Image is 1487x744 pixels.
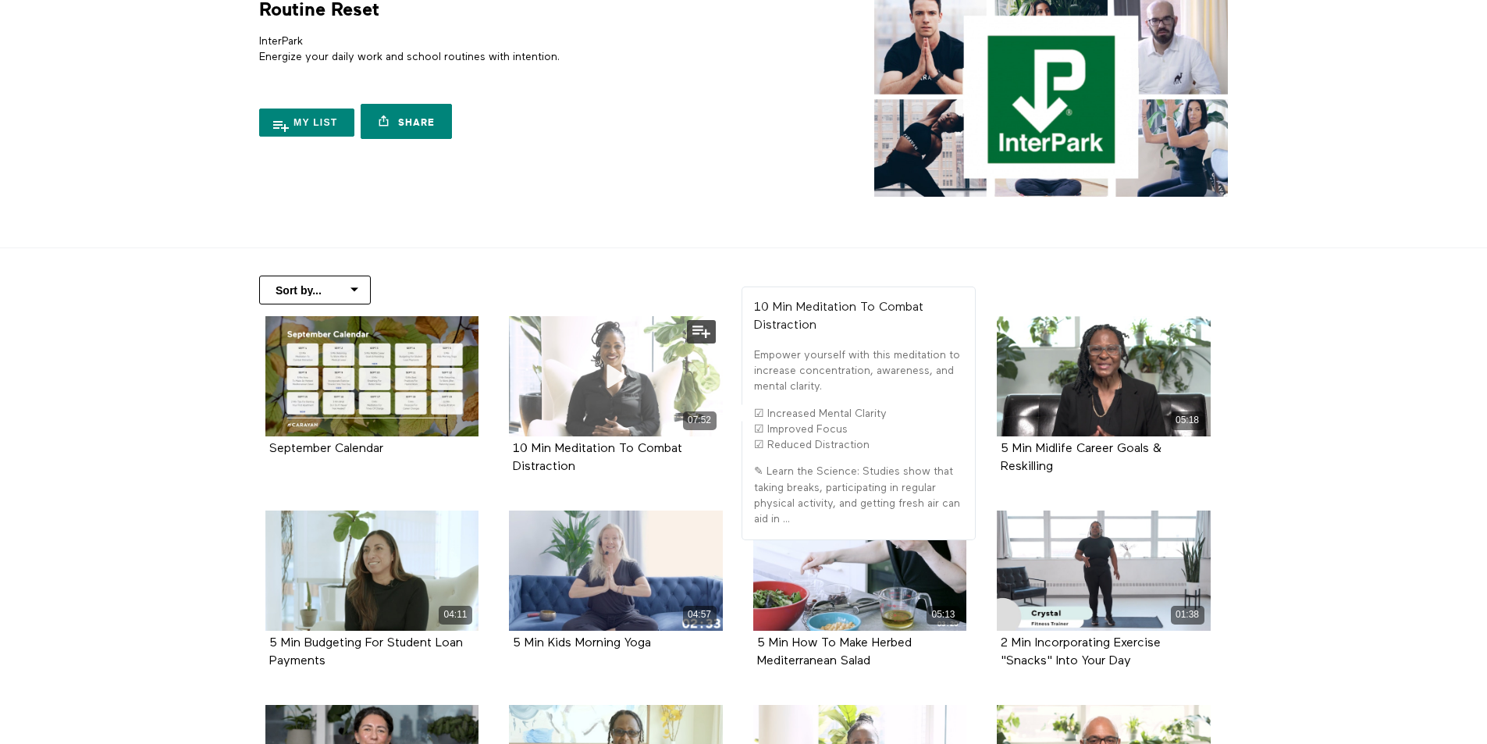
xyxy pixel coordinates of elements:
a: September Calendar [265,316,479,436]
div: 01:38 [1171,606,1204,624]
a: 10 Min Meditation To Combat Distraction 07:52 [509,316,723,436]
strong: 2 Min Incorporating Exercise "Snacks" Into Your Day [1001,637,1161,667]
a: 5 Min How To Make Herbed Mediterranean Salad 05:13 [753,511,967,631]
div: 07:52 [683,411,717,429]
p: Empower yourself with this meditation to increase concentration, awareness, and mental clarity. [754,347,963,395]
a: Share [361,104,451,139]
: 2 Min Incorporating Exercise "Snacks" Into Your Day 01:38 [997,511,1211,631]
a: 5 Min Budgeting For Student Loan Payments 04:11 [265,511,479,631]
p: ✎ Learn the Science: Studies show that taking breaks, participating in regular physical activity,... [754,464,963,527]
p: InterPark Energize your daily work and school routines with intention. [259,34,738,66]
p: ☑ Increased Mental Clarity ☑ Improved Focus ☑ Reduced Distraction [754,406,963,454]
strong: 5 Min Midlife Career Goals & Reskilling [1001,443,1161,473]
div: 04:11 [439,606,472,624]
strong: 10 Min Meditation To Combat Distraction [513,443,682,473]
a: September Calendar [269,443,383,454]
strong: September Calendar [269,443,383,455]
a: 5 Min Midlife Career Goals & Reskilling 05:18 [997,316,1211,436]
a: 5 Min Budgeting For Student Loan Payments [269,637,463,667]
a: 5 Min Midlife Career Goals & Reskilling [1001,443,1161,472]
a: 10 Min Meditation To Combat Distraction [513,443,682,472]
button: My list [259,109,354,137]
a: 5 Min How To Make Herbed Mediterranean Salad [757,637,912,667]
div: 05:13 [927,606,960,624]
a: 5 Min Kids Morning Yoga 04:57 [509,511,723,631]
div: 04:57 [683,606,717,624]
button: Add to my list [687,320,716,344]
strong: 10 Min Meditation To Combat Distraction [754,301,923,332]
div: 05:18 [1171,411,1204,429]
a: 5 Min Kids Morning Yoga [513,637,651,649]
